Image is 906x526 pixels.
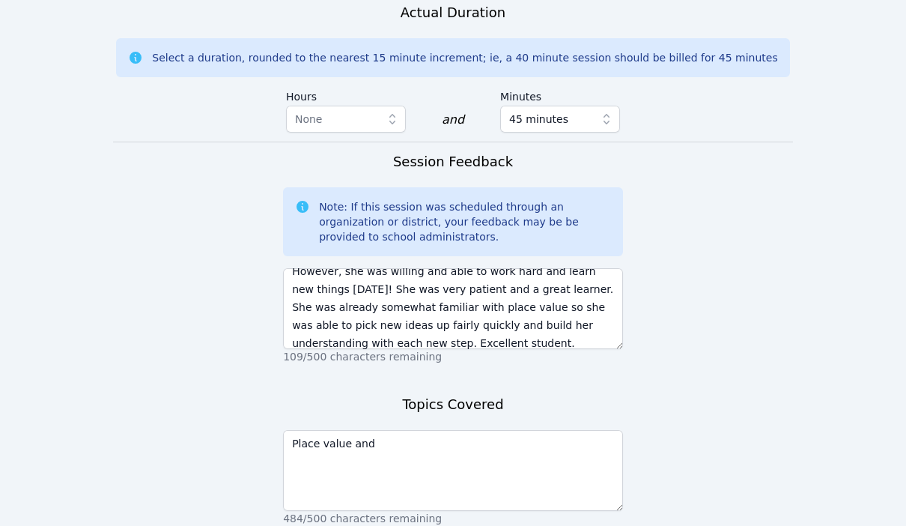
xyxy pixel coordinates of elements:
label: Hours [286,83,406,106]
div: and [442,111,464,129]
textarea: Place value and [283,430,623,511]
div: Select a duration, rounded to the nearest 15 minute increment; ie, a 40 minute session should be ... [152,50,777,65]
label: Minutes [500,83,620,106]
p: 109/500 characters remaining [283,349,623,364]
div: Note: If this session was scheduled through an organization or district, your feedback may be be ... [319,199,611,244]
textarea: [PERSON_NAME] did a great job trying to stay focused in a noisy classroom and was experiencing a ... [283,268,623,349]
button: None [286,106,406,133]
h3: Session Feedback [393,151,513,172]
span: None [295,113,323,125]
span: 45 minutes [509,110,568,128]
h3: Topics Covered [402,394,503,415]
p: 484/500 characters remaining [283,511,623,526]
button: 45 minutes [500,106,620,133]
h3: Actual Duration [401,2,505,23]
